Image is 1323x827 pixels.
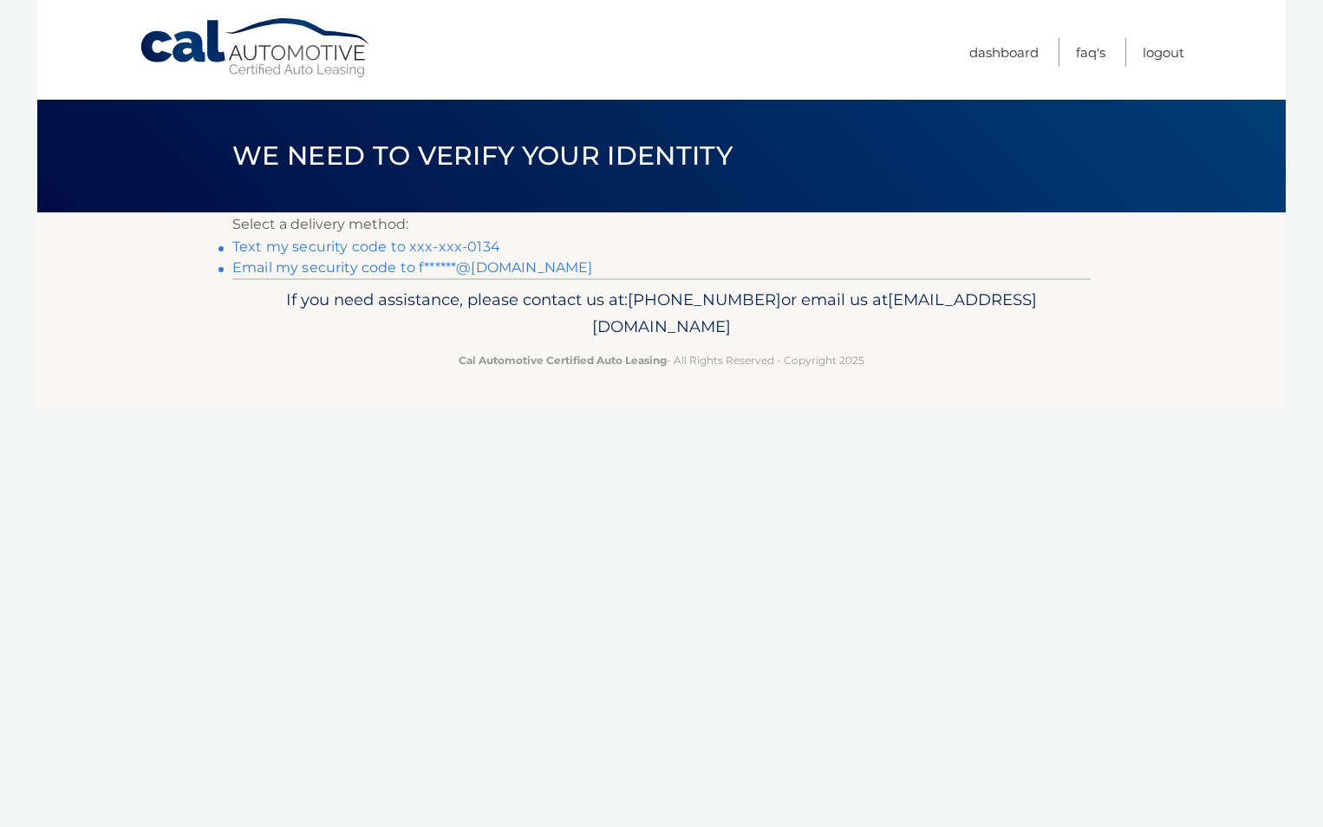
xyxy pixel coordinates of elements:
[969,38,1039,67] a: Dashboard
[232,140,733,172] span: We need to verify your identity
[1143,38,1184,67] a: Logout
[232,212,1091,237] p: Select a delivery method:
[628,290,781,309] span: [PHONE_NUMBER]
[232,259,593,276] a: Email my security code to f******@[DOMAIN_NAME]
[244,286,1079,342] p: If you need assistance, please contact us at: or email us at
[232,238,500,255] a: Text my security code to xxx-xxx-0134
[244,351,1079,369] p: - All Rights Reserved - Copyright 2025
[1076,38,1105,67] a: FAQ's
[139,17,373,79] a: Cal Automotive
[459,354,667,367] strong: Cal Automotive Certified Auto Leasing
